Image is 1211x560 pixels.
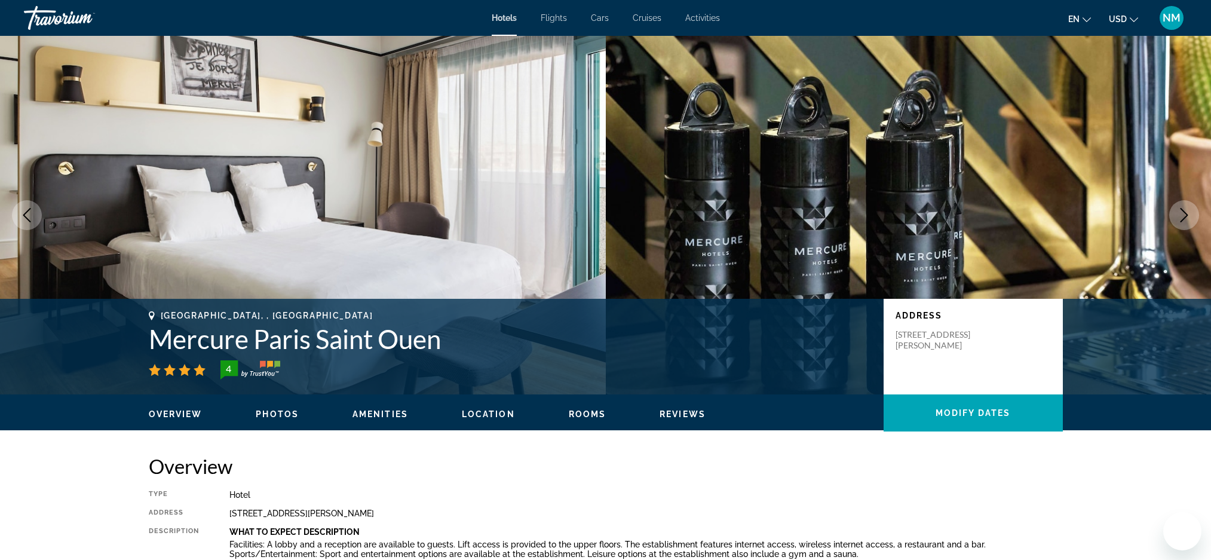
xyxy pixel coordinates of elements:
[896,329,991,351] p: [STREET_ADDRESS][PERSON_NAME]
[352,409,408,420] button: Amenities
[1068,10,1091,27] button: Change language
[541,13,567,23] a: Flights
[660,409,706,420] button: Reviews
[1109,10,1138,27] button: Change currency
[12,200,42,230] button: Previous image
[229,509,1063,518] div: [STREET_ADDRESS][PERSON_NAME]
[149,323,872,354] h1: Mercure Paris Saint Ouen
[462,409,515,420] button: Location
[1163,512,1201,550] iframe: Кнопка запуска окна обмена сообщениями
[229,540,1063,559] p: Facilities: A lobby and a reception are available to guests. Lift access is provided to the upper...
[685,13,720,23] a: Activities
[896,311,1051,320] p: Address
[936,408,1010,418] span: Modify Dates
[1163,12,1181,24] span: NM
[1156,5,1187,30] button: User Menu
[220,360,280,380] img: TrustYou guest rating badge
[1109,14,1127,24] span: USD
[1068,14,1080,24] span: en
[569,409,606,420] button: Rooms
[633,13,661,23] a: Cruises
[884,394,1063,432] button: Modify Dates
[149,490,200,500] div: Type
[229,527,360,537] b: What To Expect Description
[24,2,143,33] a: Travorium
[149,509,200,518] div: Address
[229,490,1063,500] div: Hotel
[149,409,203,420] button: Overview
[1169,200,1199,230] button: Next image
[591,13,609,23] a: Cars
[149,454,1063,478] h2: Overview
[161,311,373,320] span: [GEOGRAPHIC_DATA], , [GEOGRAPHIC_DATA]
[256,409,299,420] button: Photos
[217,362,241,376] div: 4
[492,13,517,23] a: Hotels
